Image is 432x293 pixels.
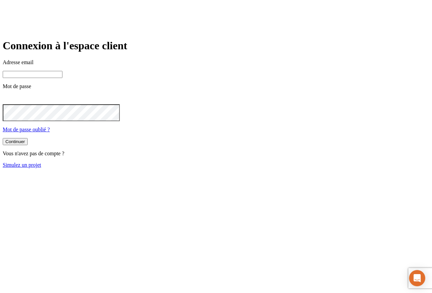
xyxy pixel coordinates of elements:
[3,138,28,145] button: Continuer
[3,39,429,52] h1: Connexion à l'espace client
[5,139,25,144] div: Continuer
[409,270,425,286] div: Open Intercom Messenger
[3,59,429,65] p: Adresse email
[3,162,41,168] a: Simulez un projet
[3,83,429,89] p: Mot de passe
[3,127,50,132] a: Mot de passe oublié ?
[3,151,429,157] p: Vous n'avez pas de compte ?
